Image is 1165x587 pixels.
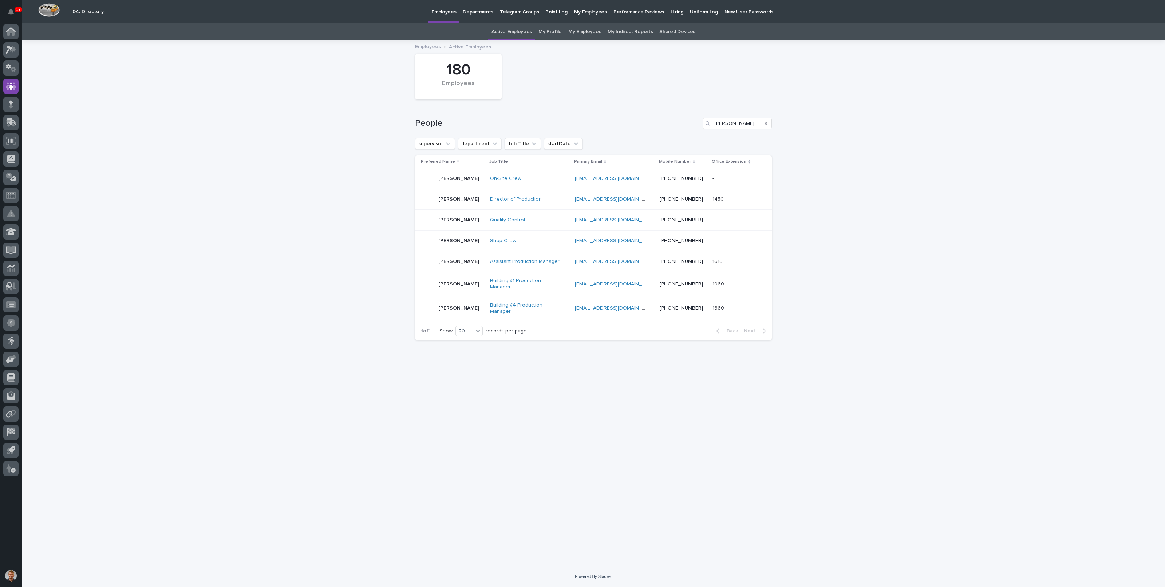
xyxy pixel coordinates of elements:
[9,9,19,20] div: Notifications17
[741,328,772,334] button: Next
[712,236,715,244] p: -
[575,197,657,202] a: [EMAIL_ADDRESS][DOMAIN_NAME]
[712,195,725,202] p: 1450
[505,138,541,150] button: Job Title
[415,272,772,296] tr: [PERSON_NAME]Building #1 Production Manager [EMAIL_ADDRESS][DOMAIN_NAME] [PHONE_NUMBER]10601060
[421,158,455,166] p: Preferred Name
[660,197,703,202] a: [PHONE_NUMBER]
[16,7,21,12] p: 17
[458,138,502,150] button: department
[490,176,521,182] a: On-Site Crew
[575,259,657,264] a: [EMAIL_ADDRESS][DOMAIN_NAME]
[710,328,741,334] button: Back
[439,328,453,334] p: Show
[712,174,715,182] p: -
[456,327,473,335] div: 20
[575,217,657,222] a: [EMAIL_ADDRESS][DOMAIN_NAME]
[438,176,479,182] p: [PERSON_NAME]
[3,4,19,20] button: Notifications
[415,168,772,189] tr: [PERSON_NAME]On-Site Crew [EMAIL_ADDRESS][DOMAIN_NAME] [PHONE_NUMBER]--
[438,238,479,244] p: [PERSON_NAME]
[438,281,479,287] p: [PERSON_NAME]
[415,322,437,340] p: 1 of 1
[415,210,772,231] tr: [PERSON_NAME]Quality Control [EMAIL_ADDRESS][DOMAIN_NAME] [PHONE_NUMBER]--
[438,259,479,265] p: [PERSON_NAME]
[415,231,772,251] tr: [PERSON_NAME]Shop Crew [EMAIL_ADDRESS][DOMAIN_NAME] [PHONE_NUMBER]--
[703,118,772,129] input: Search
[3,568,19,583] button: users-avatar
[574,158,602,166] p: Primary Email
[744,328,760,334] span: Next
[438,196,479,202] p: [PERSON_NAME]
[659,158,691,166] p: Mobile Number
[427,80,489,95] div: Employees
[486,328,527,334] p: records per page
[712,216,715,223] p: -
[660,306,703,311] a: [PHONE_NUMBER]
[660,217,703,222] a: [PHONE_NUMBER]
[490,259,560,265] a: Assistant Production Manager
[38,3,60,17] img: Workspace Logo
[575,306,657,311] a: [EMAIL_ADDRESS][DOMAIN_NAME]
[490,217,525,223] a: Quality Control
[660,259,703,264] a: [PHONE_NUMBER]
[438,305,479,311] p: [PERSON_NAME]
[712,304,726,311] p: 1660
[415,138,455,150] button: supervisor
[490,196,542,202] a: Director of Production
[659,23,695,40] a: Shared Devices
[415,251,772,272] tr: [PERSON_NAME]Assistant Production Manager [EMAIL_ADDRESS][DOMAIN_NAME] [PHONE_NUMBER]16101610
[575,574,612,579] a: Powered By Stacker
[660,281,703,287] a: [PHONE_NUMBER]
[415,118,700,129] h1: People
[712,158,746,166] p: Office Extension
[544,138,583,150] button: startDate
[427,61,489,79] div: 180
[722,328,738,334] span: Back
[438,217,479,223] p: [PERSON_NAME]
[575,176,657,181] a: [EMAIL_ADDRESS][DOMAIN_NAME]
[575,281,657,287] a: [EMAIL_ADDRESS][DOMAIN_NAME]
[660,238,703,243] a: [PHONE_NUMBER]
[490,278,563,290] a: Building #1 Production Manager
[568,23,601,40] a: My Employees
[449,42,491,50] p: Active Employees
[72,9,104,15] h2: 04. Directory
[489,158,508,166] p: Job Title
[490,238,516,244] a: Shop Crew
[538,23,562,40] a: My Profile
[415,296,772,320] tr: [PERSON_NAME]Building #4 Production Manager [EMAIL_ADDRESS][DOMAIN_NAME] [PHONE_NUMBER]16601660
[712,257,724,265] p: 1610
[415,42,441,50] a: Employees
[490,302,563,315] a: Building #4 Production Manager
[660,176,703,181] a: [PHONE_NUMBER]
[712,280,726,287] p: 1060
[608,23,653,40] a: My Indirect Reports
[415,189,772,210] tr: [PERSON_NAME]Director of Production [EMAIL_ADDRESS][DOMAIN_NAME] [PHONE_NUMBER]14501450
[491,23,532,40] a: Active Employees
[575,238,657,243] a: [EMAIL_ADDRESS][DOMAIN_NAME]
